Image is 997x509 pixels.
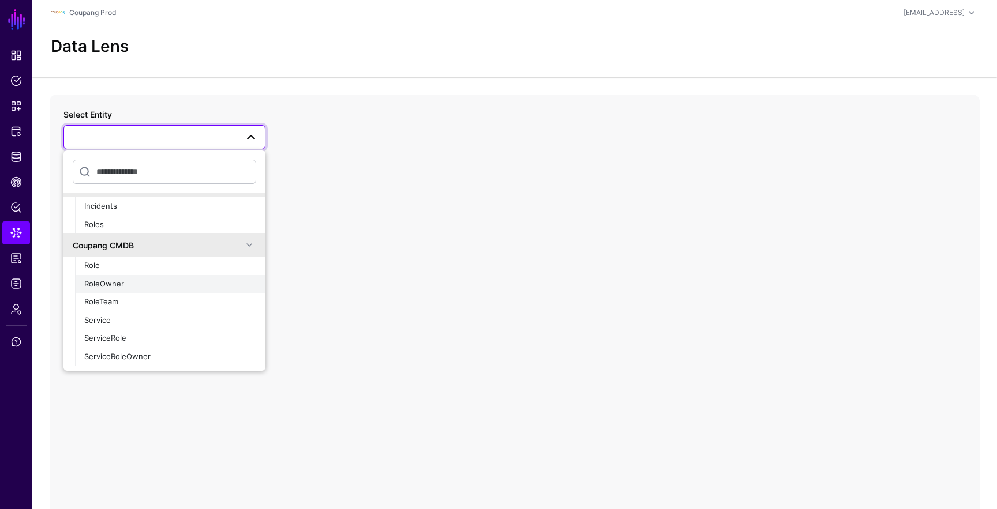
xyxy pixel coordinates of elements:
div: Coupang CMDB [73,239,242,251]
span: RoleOwner [84,279,124,288]
span: Dashboard [10,50,22,61]
button: Role [75,257,265,275]
a: Admin [2,297,30,321]
a: Coupang Prod [69,8,116,17]
a: Policies [2,69,30,92]
button: Roles [75,216,265,234]
a: Protected Systems [2,120,30,143]
span: Roles [84,220,104,229]
span: Admin [10,303,22,315]
button: Service [75,311,265,330]
button: RoleOwner [75,275,265,293]
button: ServiceRole [75,329,265,348]
span: Protected Systems [10,126,22,137]
span: CAEP Hub [10,176,22,188]
span: ServiceRoleOwner [84,352,151,361]
span: Role [84,261,100,270]
button: ServiceRoleTeam [75,365,265,384]
a: Data Lens [2,221,30,244]
span: Support [10,336,22,348]
a: Logs [2,272,30,295]
span: RoleTeam [84,297,118,306]
a: Identity Data Fabric [2,145,30,168]
span: Logs [10,278,22,289]
span: Incidents [84,201,117,210]
a: SGNL [7,7,27,32]
a: Policy Lens [2,196,30,219]
div: [EMAIL_ADDRESS] [904,7,965,18]
span: Service [84,315,111,325]
img: svg+xml;base64,PHN2ZyBpZD0iTG9nbyIgeG1sbnM9Imh0dHA6Ly93d3cudzMub3JnLzIwMDAvc3ZnIiB3aWR0aD0iMTIxLj... [51,6,65,20]
span: ServiceRole [84,333,126,342]
a: CAEP Hub [2,171,30,194]
button: Incidents [75,197,265,216]
label: Select Entity [63,108,112,120]
a: Snippets [2,95,30,118]
button: ServiceRoleOwner [75,348,265,366]
button: RoleTeam [75,293,265,311]
a: Dashboard [2,44,30,67]
span: Policies [10,75,22,86]
span: Data Lens [10,227,22,239]
span: Policy Lens [10,202,22,213]
a: Reports [2,247,30,270]
span: Identity Data Fabric [10,151,22,163]
span: Reports [10,252,22,264]
h2: Data Lens [51,37,129,56]
span: Snippets [10,100,22,112]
